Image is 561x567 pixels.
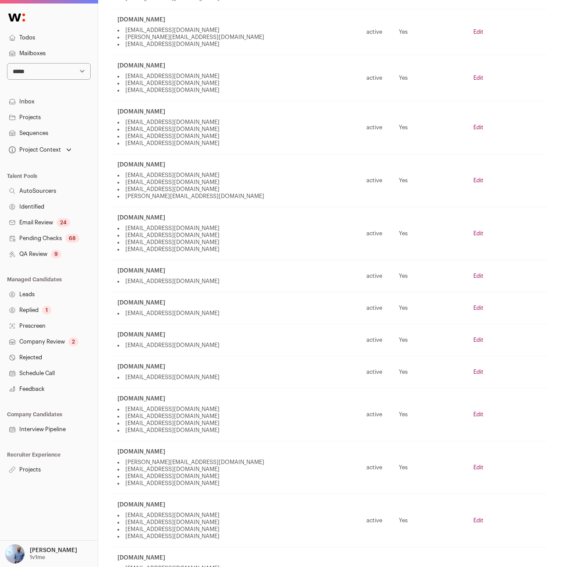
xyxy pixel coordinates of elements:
[117,119,356,126] li: [EMAIL_ADDRESS][DOMAIN_NAME]
[473,517,483,523] a: Edit
[7,144,73,156] button: Open dropdown
[4,544,79,563] button: Open dropdown
[394,55,468,101] td: Yes
[117,225,356,232] li: [EMAIL_ADDRESS][DOMAIN_NAME]
[361,101,394,154] td: active
[117,16,356,23] div: [DOMAIN_NAME]
[473,411,483,417] a: Edit
[473,273,483,279] a: Edit
[394,494,468,547] td: Yes
[361,260,394,292] td: active
[473,464,483,470] a: Edit
[117,161,356,168] div: [DOMAIN_NAME]
[68,337,78,346] div: 2
[361,356,394,388] td: active
[7,146,61,153] div: Project Context
[361,388,394,441] td: active
[117,501,356,508] div: [DOMAIN_NAME]
[117,80,356,87] li: [EMAIL_ADDRESS][DOMAIN_NAME]
[394,101,468,154] td: Yes
[394,292,468,324] td: Yes
[361,55,394,101] td: active
[117,193,356,200] li: [PERSON_NAME][EMAIL_ADDRESS][DOMAIN_NAME]
[473,337,483,343] a: Edit
[117,331,356,338] div: [DOMAIN_NAME]
[117,519,356,526] li: [EMAIL_ADDRESS][DOMAIN_NAME]
[117,554,356,561] div: [DOMAIN_NAME]
[117,310,356,317] li: [EMAIL_ADDRESS][DOMAIN_NAME]
[117,62,356,69] div: [DOMAIN_NAME]
[117,179,356,186] li: [EMAIL_ADDRESS][DOMAIN_NAME]
[473,124,483,130] a: Edit
[117,87,356,94] li: [EMAIL_ADDRESS][DOMAIN_NAME]
[117,34,356,41] li: [PERSON_NAME][EMAIL_ADDRESS][DOMAIN_NAME]
[117,406,356,413] li: [EMAIL_ADDRESS][DOMAIN_NAME]
[30,554,45,561] p: 1v1me
[117,172,356,179] li: [EMAIL_ADDRESS][DOMAIN_NAME]
[117,427,356,434] li: [EMAIL_ADDRESS][DOMAIN_NAME]
[394,9,468,55] td: Yes
[473,230,483,236] a: Edit
[30,547,77,554] p: [PERSON_NAME]
[361,9,394,55] td: active
[117,459,356,466] li: [PERSON_NAME][EMAIL_ADDRESS][DOMAIN_NAME]
[117,246,356,253] li: [EMAIL_ADDRESS][DOMAIN_NAME]
[65,234,79,243] div: 68
[473,177,483,183] a: Edit
[117,133,356,140] li: [EMAIL_ADDRESS][DOMAIN_NAME]
[117,239,356,246] li: [EMAIL_ADDRESS][DOMAIN_NAME]
[473,369,483,375] a: Edit
[473,29,483,35] a: Edit
[117,27,356,34] li: [EMAIL_ADDRESS][DOMAIN_NAME]
[117,41,356,48] li: [EMAIL_ADDRESS][DOMAIN_NAME]
[117,267,356,274] div: [DOMAIN_NAME]
[117,395,356,402] div: [DOMAIN_NAME]
[361,292,394,324] td: active
[117,299,356,306] div: [DOMAIN_NAME]
[117,448,356,455] div: [DOMAIN_NAME]
[117,214,356,221] div: [DOMAIN_NAME]
[117,473,356,480] li: [EMAIL_ADDRESS][DOMAIN_NAME]
[394,207,468,260] td: Yes
[117,108,356,115] div: [DOMAIN_NAME]
[117,374,356,381] li: [EMAIL_ADDRESS][DOMAIN_NAME]
[4,9,30,26] img: Wellfound
[117,186,356,193] li: [EMAIL_ADDRESS][DOMAIN_NAME]
[394,388,468,441] td: Yes
[361,154,394,207] td: active
[117,73,356,80] li: [EMAIL_ADDRESS][DOMAIN_NAME]
[117,512,356,519] li: [EMAIL_ADDRESS][DOMAIN_NAME]
[117,232,356,239] li: [EMAIL_ADDRESS][DOMAIN_NAME]
[5,544,25,563] img: 97332-medium_jpg
[117,526,356,533] li: [EMAIL_ADDRESS][DOMAIN_NAME]
[394,441,468,494] td: Yes
[361,207,394,260] td: active
[117,126,356,133] li: [EMAIL_ADDRESS][DOMAIN_NAME]
[361,324,394,356] td: active
[51,250,61,259] div: 9
[473,305,483,311] a: Edit
[117,363,356,370] div: [DOMAIN_NAME]
[361,441,394,494] td: active
[117,533,356,540] li: [EMAIL_ADDRESS][DOMAIN_NAME]
[394,324,468,356] td: Yes
[361,494,394,547] td: active
[42,306,51,315] div: 1
[117,480,356,487] li: [EMAIL_ADDRESS][DOMAIN_NAME]
[394,154,468,207] td: Yes
[57,218,70,227] div: 24
[117,413,356,420] li: [EMAIL_ADDRESS][DOMAIN_NAME]
[473,75,483,81] a: Edit
[394,260,468,292] td: Yes
[117,420,356,427] li: [EMAIL_ADDRESS][DOMAIN_NAME]
[117,342,356,349] li: [EMAIL_ADDRESS][DOMAIN_NAME]
[117,278,356,285] li: [EMAIL_ADDRESS][DOMAIN_NAME]
[117,466,356,473] li: [EMAIL_ADDRESS][DOMAIN_NAME]
[117,140,356,147] li: [EMAIL_ADDRESS][DOMAIN_NAME]
[394,356,468,388] td: Yes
